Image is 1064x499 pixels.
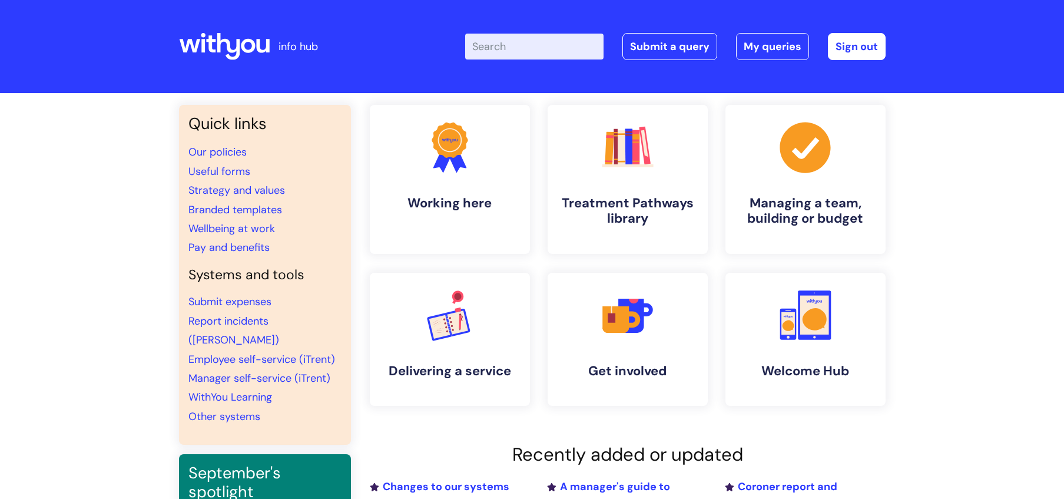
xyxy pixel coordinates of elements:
a: Our policies [188,145,247,159]
h4: Working here [379,196,521,211]
h4: Systems and tools [188,267,342,283]
a: Branded templates [188,203,282,217]
a: Strategy and values [188,183,285,197]
a: Sign out [828,33,886,60]
h2: Recently added or updated [370,444,886,465]
h3: Quick links [188,114,342,133]
h4: Managing a team, building or budget [735,196,876,227]
a: Report incidents ([PERSON_NAME]) [188,314,279,347]
a: Changes to our systems [370,480,509,494]
h4: Welcome Hub [735,363,876,379]
a: Pay and benefits [188,240,270,255]
a: Get involved [548,273,708,406]
a: Welcome Hub [725,273,886,406]
a: Managing a team, building or budget [725,105,886,254]
a: Treatment Pathways library [548,105,708,254]
a: Wellbeing at work [188,222,275,236]
a: Manager self-service (iTrent) [188,371,330,385]
a: Working here [370,105,530,254]
a: Delivering a service [370,273,530,406]
a: My queries [736,33,809,60]
h4: Delivering a service [379,363,521,379]
h4: Get involved [557,363,698,379]
a: WithYou Learning [188,390,272,404]
h4: Treatment Pathways library [557,196,698,227]
input: Search [465,34,604,60]
p: info hub [279,37,318,56]
a: Submit a query [622,33,717,60]
a: Submit expenses [188,295,271,309]
a: Employee self-service (iTrent) [188,352,335,366]
a: Other systems [188,409,260,424]
div: | - [465,33,886,60]
a: Useful forms [188,164,250,179]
